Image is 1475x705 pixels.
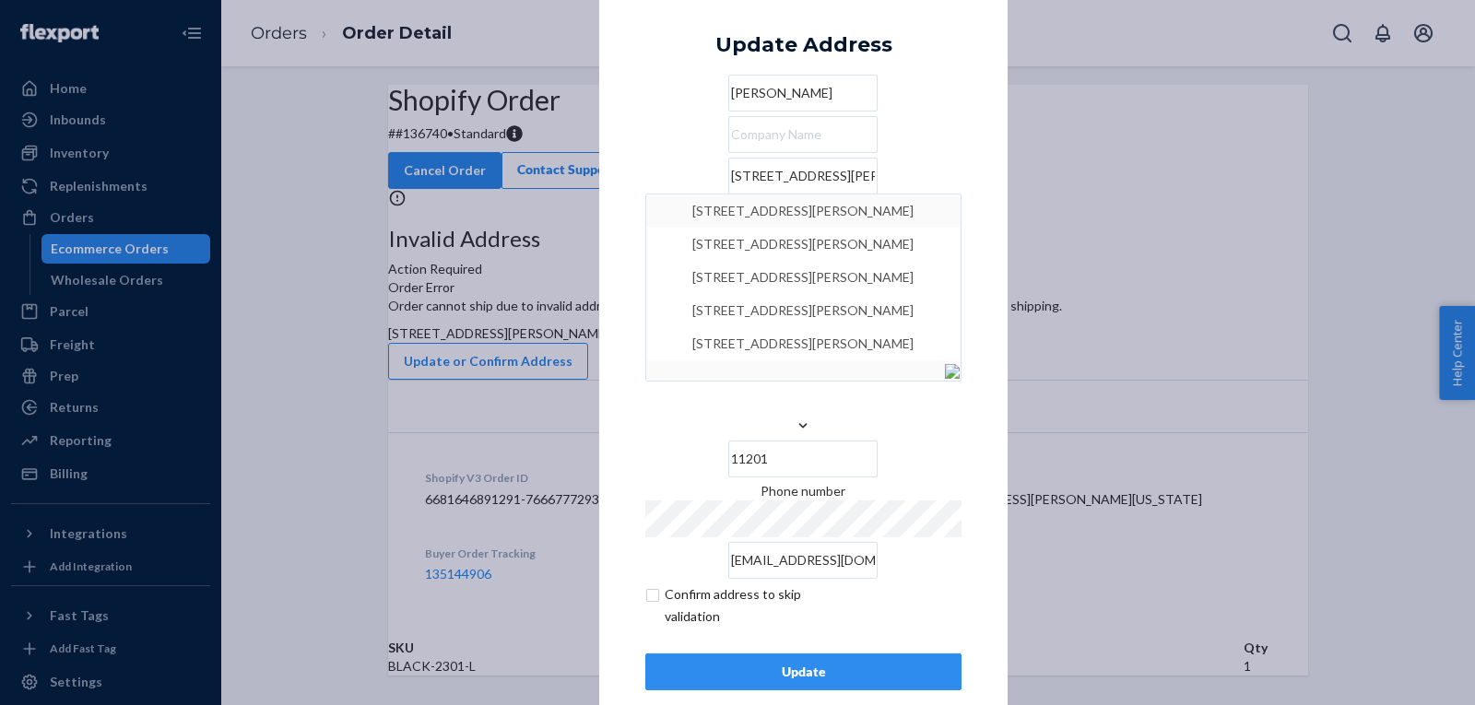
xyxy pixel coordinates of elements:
div: [STREET_ADDRESS][PERSON_NAME] [655,327,951,360]
div: [STREET_ADDRESS][PERSON_NAME] [655,294,951,327]
input: ZIP Code [728,441,878,477]
div: [STREET_ADDRESS][PERSON_NAME] [655,194,951,228]
span: Phone number [761,483,845,499]
input: [GEOGRAPHIC_DATA] [802,380,804,417]
input: [STREET_ADDRESS][PERSON_NAME][STREET_ADDRESS][PERSON_NAME][STREET_ADDRESS][PERSON_NAME][STREET_AD... [728,158,878,194]
button: Update [645,653,962,690]
input: Email (Only Required for International) [728,542,878,579]
img: [object%20Module] [945,364,960,379]
div: [STREET_ADDRESS][PERSON_NAME] [655,228,951,261]
div: [STREET_ADDRESS][PERSON_NAME] [655,261,951,294]
input: Company Name [728,116,878,153]
input: First & Last Name [728,75,878,112]
div: Update [661,663,946,681]
div: Update Address [715,33,892,55]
